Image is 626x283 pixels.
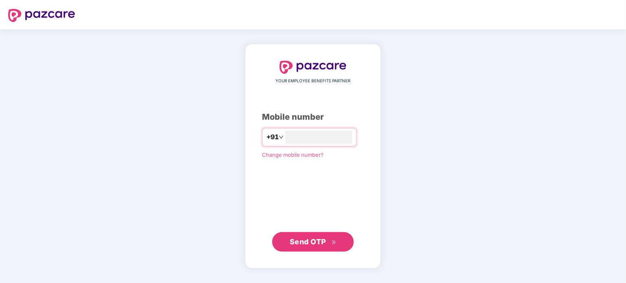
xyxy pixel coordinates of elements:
[262,151,324,158] a: Change mobile number?
[280,61,346,74] img: logo
[272,232,354,252] button: Send OTPdouble-right
[290,237,326,246] span: Send OTP
[331,240,337,245] span: double-right
[262,111,364,123] div: Mobile number
[279,135,284,140] span: down
[8,9,75,22] img: logo
[276,78,351,84] span: YOUR EMPLOYEE BENEFITS PARTNER
[266,132,279,142] span: +91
